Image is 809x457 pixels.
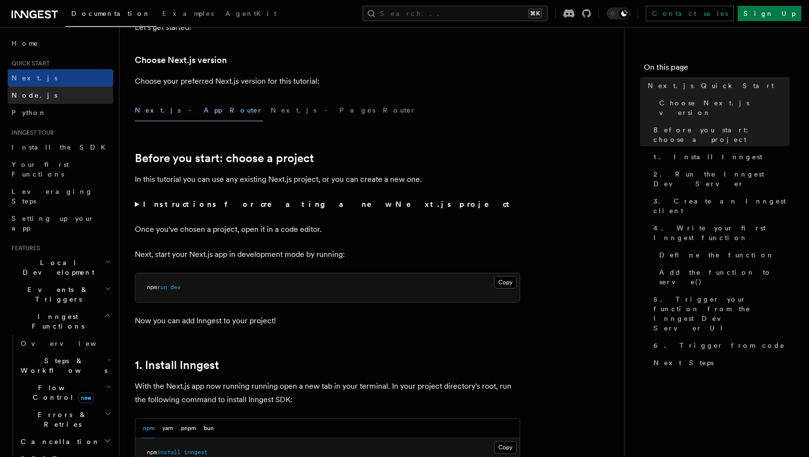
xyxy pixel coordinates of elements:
p: In this tutorial you can use any existing Next.js project, or you can create a new one. [135,173,520,186]
button: Next.js - Pages Router [271,100,416,121]
span: Python [12,109,47,116]
a: Setting up your app [8,210,113,237]
span: 6. Trigger from code [653,341,785,350]
span: Next Steps [653,358,714,368]
a: Next Steps [650,354,790,371]
a: Node.js [8,87,113,104]
button: Search...⌘K [363,6,548,21]
a: 3. Create an Inngest client [650,192,790,219]
span: Add the function to serve() [659,267,790,287]
a: 1. Install Inngest [135,358,219,372]
p: Choose your preferred Next.js version for this tutorial: [135,75,520,88]
button: Copy [494,441,517,454]
a: Sign Up [738,6,801,21]
a: Before you start: choose a project [135,152,314,165]
span: dev [170,284,181,291]
p: Once you've chosen a project, open it in a code editor. [135,223,520,236]
span: Next.js Quick Start [648,81,774,90]
span: Inngest tour [8,129,54,137]
a: 2. Run the Inngest Dev Server [650,165,790,192]
button: Next.js - App Router [135,100,263,121]
p: Now you can add Inngest to your project! [135,314,520,328]
a: 6. Trigger from code [650,337,790,354]
strong: Instructions for creating a new Next.js project [143,200,513,209]
a: Examples [157,3,220,26]
summary: Instructions for creating a new Next.js project [135,198,520,211]
button: Copy [494,276,517,289]
span: Features [8,244,40,252]
span: AgentKit [225,10,276,17]
p: Next, start your Next.js app in development mode by running: [135,248,520,261]
a: Your first Functions [8,156,113,183]
a: Python [8,104,113,121]
kbd: ⌘K [528,9,542,18]
span: Documentation [71,10,151,17]
span: Errors & Retries [17,410,104,429]
span: Inngest Functions [8,312,104,331]
span: Before you start: choose a project [653,125,790,144]
a: 4. Write your first Inngest function [650,219,790,246]
span: Steps & Workflows [17,356,107,375]
span: Events & Triggers [8,285,105,304]
span: Define the function [659,250,774,260]
button: Events & Triggers [8,281,113,308]
a: Home [8,35,113,52]
button: Cancellation [17,433,113,450]
span: 4. Write your first Inngest function [653,223,790,242]
button: npm [143,419,155,438]
button: Toggle dark mode [607,8,630,19]
span: Flow Control [17,383,106,402]
button: pnpm [181,419,196,438]
a: AgentKit [220,3,282,26]
a: Contact sales [646,6,734,21]
span: Local Development [8,258,105,277]
span: Quick start [8,60,50,67]
a: Before you start: choose a project [650,121,790,148]
a: Choose Next.js version [135,53,227,67]
a: Documentation [65,3,157,27]
a: Leveraging Steps [8,183,113,210]
span: new [78,393,94,403]
span: Overview [21,340,120,347]
p: With the Next.js app now running running open a new tab in your terminal. In your project directo... [135,380,520,406]
button: Steps & Workflows [17,352,113,379]
button: Inngest Functions [8,308,113,335]
span: inngest [184,449,208,456]
p: Let's get started! [135,21,520,34]
span: Node.js [12,91,57,99]
span: Home [12,38,39,48]
a: Install the SDK [8,139,113,156]
span: Your first Functions [12,161,69,178]
span: npm [147,284,157,291]
span: npm [147,449,157,456]
span: 2. Run the Inngest Dev Server [653,169,790,189]
span: install [157,449,181,456]
a: 5. Trigger your function from the Inngest Dev Server UI [650,291,790,337]
span: 3. Create an Inngest client [653,196,790,216]
button: Flow Controlnew [17,379,113,406]
a: 1. Install Inngest [650,148,790,165]
a: Next.js Quick Start [644,77,790,94]
button: Local Development [8,254,113,281]
span: Leveraging Steps [12,188,93,205]
span: 5. Trigger your function from the Inngest Dev Server UI [653,294,790,333]
h4: On this page [644,62,790,77]
a: Choose Next.js version [655,94,790,121]
span: Cancellation [17,437,100,446]
span: Examples [162,10,214,17]
a: Add the function to serve() [655,264,790,291]
a: Overview [17,335,113,352]
button: Errors & Retries [17,406,113,433]
span: run [157,284,167,291]
span: Setting up your app [12,215,94,232]
span: Next.js [12,74,57,82]
span: Choose Next.js version [659,98,790,117]
a: Define the function [655,246,790,264]
span: Install the SDK [12,143,111,151]
button: bun [204,419,214,438]
span: 1. Install Inngest [653,152,762,162]
a: Next.js [8,69,113,87]
button: yarn [162,419,173,438]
